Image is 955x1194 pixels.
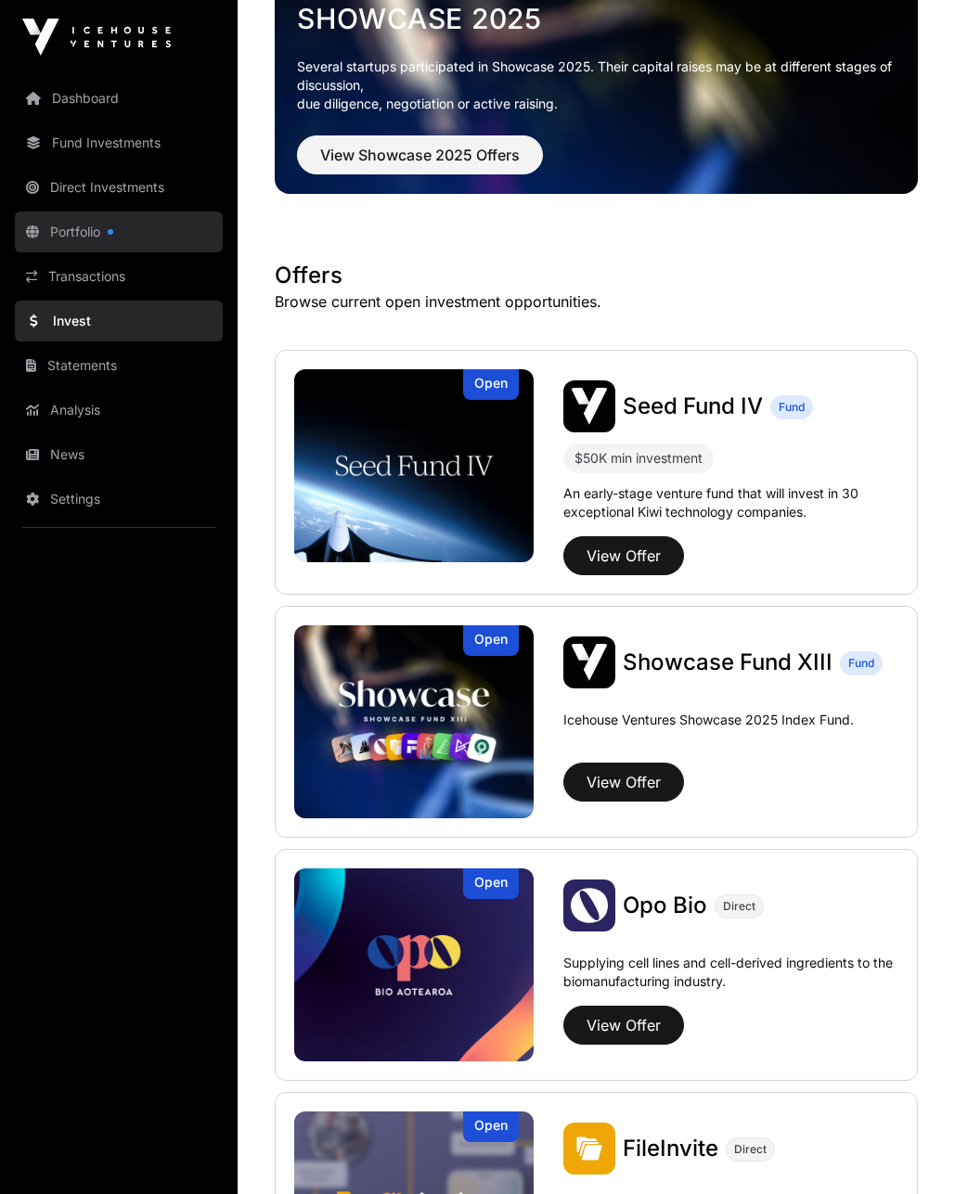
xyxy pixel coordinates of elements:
[15,301,223,341] a: Invest
[294,369,534,562] img: Seed Fund IV
[294,868,534,1061] a: Opo BioOpen
[623,392,763,421] a: Seed Fund IV
[723,899,755,914] span: Direct
[848,656,874,671] span: Fund
[297,154,543,173] a: View Showcase 2025 Offers
[623,392,763,419] span: Seed Fund IV
[320,144,520,166] span: View Showcase 2025 Offers
[574,447,703,469] div: $50K min investment
[297,58,896,113] p: Several startups participated in Showcase 2025. Their capital raises may be at different stages o...
[15,479,223,520] a: Settings
[623,1135,718,1162] span: FileInvite
[294,369,534,562] a: Seed Fund IVOpen
[563,443,714,473] div: $50K min investment
[15,434,223,475] a: News
[734,1142,767,1157] span: Direct
[563,1006,684,1045] button: View Offer
[294,625,534,818] a: Showcase Fund XIIIOpen
[22,19,171,56] img: Icehouse Ventures Logo
[463,625,519,656] div: Open
[563,380,615,432] img: Seed Fund IV
[15,390,223,430] a: Analysis
[623,891,707,920] a: Opo Bio
[294,868,534,1061] img: Opo Bio
[275,261,918,290] h1: Offers
[563,879,615,931] img: Opo Bio
[15,78,223,119] a: Dashboard
[463,1111,519,1142] div: Open
[563,711,854,729] p: Icehouse Ventures Showcase 2025 Index Fund.
[15,256,223,297] a: Transactions
[15,167,223,208] a: Direct Investments
[15,345,223,386] a: Statements
[463,868,519,899] div: Open
[15,122,223,163] a: Fund Investments
[563,484,898,521] p: An early-stage venture fund that will invest in 30 exceptional Kiwi technology companies.
[563,536,684,575] button: View Offer
[15,212,223,252] a: Portfolio
[563,763,684,802] button: View Offer
[563,1123,615,1175] img: FileInvite
[623,892,707,918] span: Opo Bio
[275,290,918,313] p: Browse current open investment opportunities.
[297,135,543,174] button: View Showcase 2025 Offers
[862,1105,955,1194] iframe: Chat Widget
[623,648,832,675] span: Showcase Fund XIII
[623,648,832,677] a: Showcase Fund XIII
[623,1134,718,1163] a: FileInvite
[563,954,898,991] p: Supplying cell lines and cell-derived ingredients to the biomanufacturing industry.
[294,625,534,818] img: Showcase Fund XIII
[563,636,615,688] img: Showcase Fund XIII
[779,400,805,415] span: Fund
[463,369,519,400] div: Open
[297,2,896,35] a: Showcase 2025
